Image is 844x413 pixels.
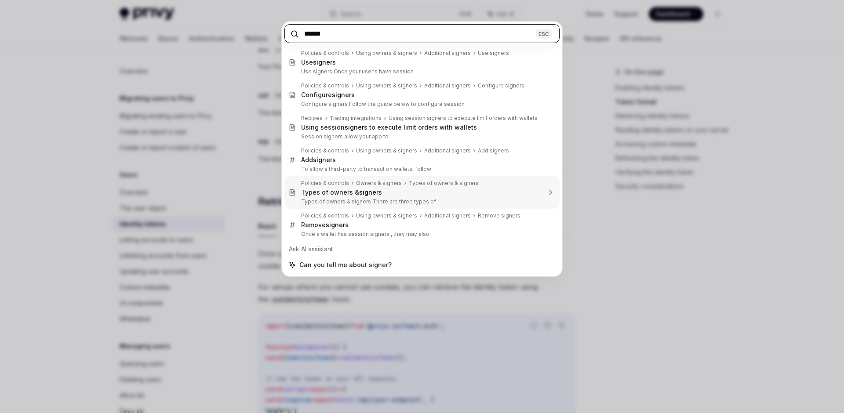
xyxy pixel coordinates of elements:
[301,156,336,164] div: Add s
[301,123,477,131] div: Using session s to execute limit orders with wallets
[478,82,524,89] div: Configure signers
[301,198,541,205] p: Types of owners & signers There are three types of
[345,123,364,131] b: signer
[409,180,479,187] div: Types of owners & signers
[536,29,552,38] div: ESC
[478,212,520,219] div: Remove signers
[301,101,541,108] p: Configure signers Follow the guide below to configure session
[301,133,541,140] p: Session signers allow your app to
[301,91,355,99] div: Configure s
[356,50,417,57] div: Using owners & signers
[330,115,382,122] div: Trading integrations
[299,261,392,269] span: Can you tell me about signer?
[301,180,349,187] div: Policies & controls
[424,50,471,57] div: Additional signers
[478,50,509,57] div: Use signers
[301,58,336,66] div: Use s
[301,50,349,57] div: Policies & controls
[301,115,323,122] div: Recipes
[284,241,560,257] div: Ask AI assistant
[478,147,509,154] div: Add signers
[424,82,471,89] div: Additional signers
[356,180,402,187] div: Owners & signers
[301,82,349,89] div: Policies & controls
[301,212,349,219] div: Policies & controls
[424,147,471,154] div: Additional signers
[332,91,351,98] b: signer
[301,221,349,229] div: Remove s
[301,68,541,75] p: Use signers Once your user's have session
[301,166,541,173] p: To allow a third-party to transact on wallets, follow
[424,212,471,219] div: Additional signers
[326,221,345,228] b: signer
[313,156,332,163] b: signer
[356,82,417,89] div: Using owners & signers
[389,115,538,122] div: Using session signers to execute limit orders with wallets
[301,147,349,154] div: Policies & controls
[356,212,417,219] div: Using owners & signers
[301,188,382,196] div: Types of owners & s
[356,147,417,154] div: Using owners & signers
[301,231,541,238] p: Once a wallet has session signers , they may also
[313,58,332,66] b: signer
[359,188,378,196] b: signer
